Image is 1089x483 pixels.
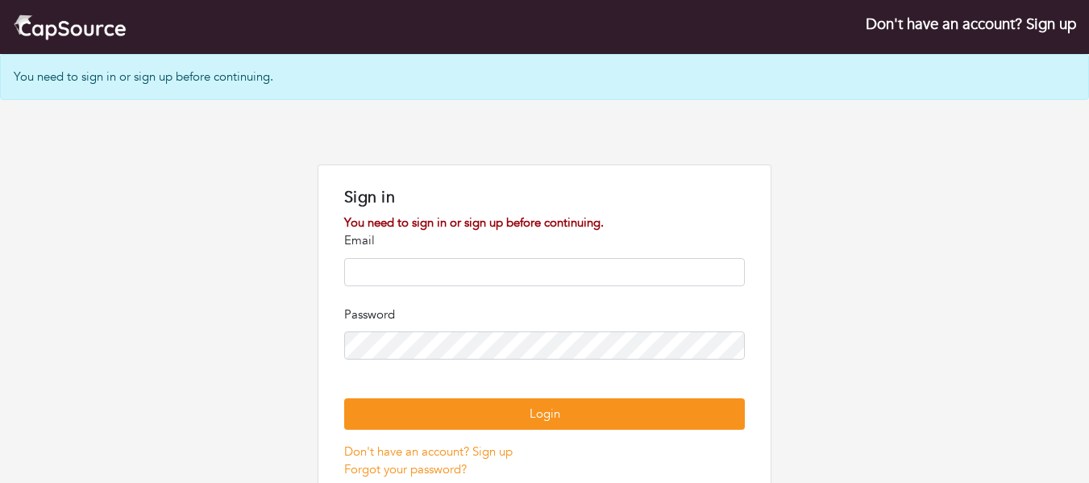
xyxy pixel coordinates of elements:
[344,214,745,232] div: You need to sign in or sign up before continuing.
[344,443,513,460] a: Don't have an account? Sign up
[866,14,1076,35] a: Don't have an account? Sign up
[13,13,127,41] img: cap_logo.png
[344,398,745,430] button: Login
[344,306,745,324] p: Password
[344,461,467,477] a: Forgot your password?
[344,231,745,250] p: Email
[344,188,745,207] h1: Sign in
